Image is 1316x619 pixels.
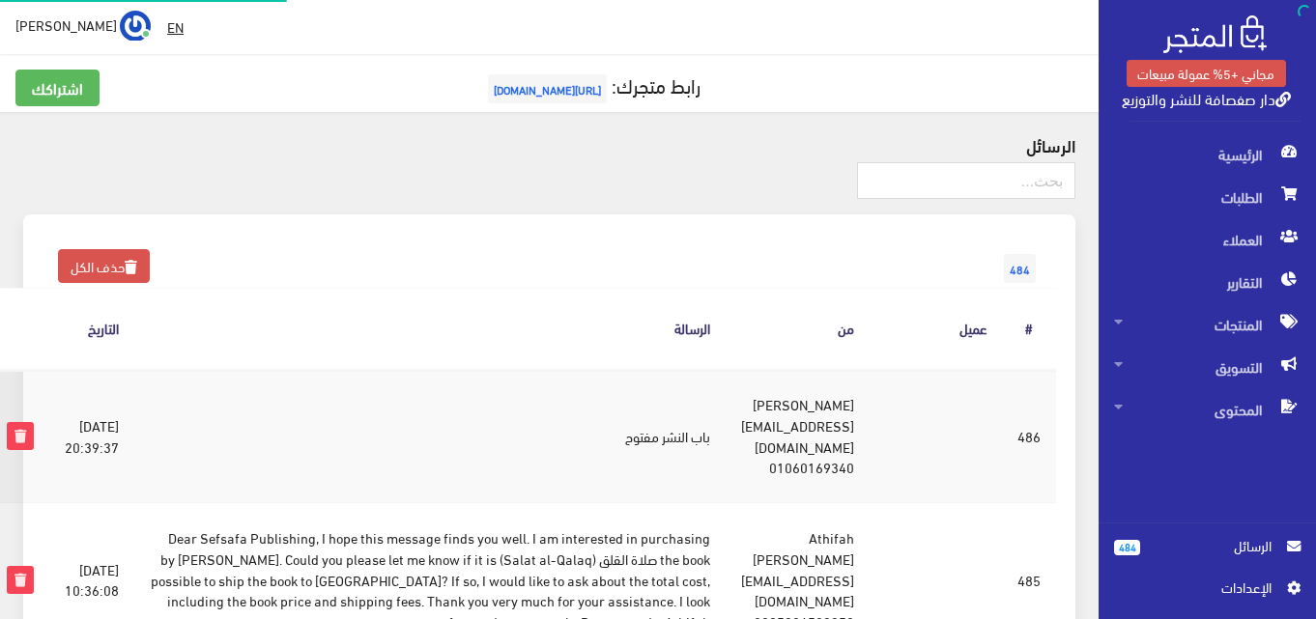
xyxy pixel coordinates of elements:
[1099,133,1316,176] a: الرئيسية
[15,13,117,37] span: [PERSON_NAME]
[134,369,726,503] td: باب النشر مفتوح
[1122,84,1291,112] a: دار صفصافة للنشر والتوزيع
[726,369,870,503] td: [PERSON_NAME] [EMAIL_ADDRESS][DOMAIN_NAME] 01060169340
[1114,133,1301,176] span: الرئيسية
[15,70,100,106] a: اشتراكك
[1114,388,1301,431] span: المحتوى
[1130,577,1271,598] span: اﻹعدادات
[1099,261,1316,303] a: التقارير
[1114,303,1301,346] span: المنتجات
[159,10,191,44] a: EN
[1002,289,1056,369] th: #
[1156,535,1272,556] span: الرسائل
[1114,176,1301,218] span: الطلبات
[23,135,1075,155] h4: الرسائل
[15,10,151,41] a: ... [PERSON_NAME]
[1114,577,1301,607] a: اﻹعدادات
[1099,218,1316,261] a: العملاء
[49,369,134,503] td: [DATE] 20:39:37
[1114,346,1301,388] span: التسويق
[1002,369,1056,503] td: 486
[1114,540,1140,555] span: 484
[1099,176,1316,218] a: الطلبات
[1099,303,1316,346] a: المنتجات
[134,289,726,369] th: الرسالة
[1004,254,1036,283] span: 484
[1114,261,1301,303] span: التقارير
[1114,535,1301,577] a: 484 الرسائل
[49,289,134,369] th: التاريخ
[1099,388,1316,431] a: المحتوى
[726,289,870,369] th: من
[1114,218,1301,261] span: العملاء
[1163,15,1267,53] img: .
[488,74,607,103] span: [URL][DOMAIN_NAME]
[120,11,151,42] img: ...
[483,67,701,102] a: رابط متجرك:[URL][DOMAIN_NAME]
[870,289,1002,369] th: عميل
[167,14,184,39] u: EN
[1127,60,1286,87] a: مجاني +5% عمولة مبيعات
[58,249,150,283] a: حذف الكل
[857,162,1075,199] input: بحث...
